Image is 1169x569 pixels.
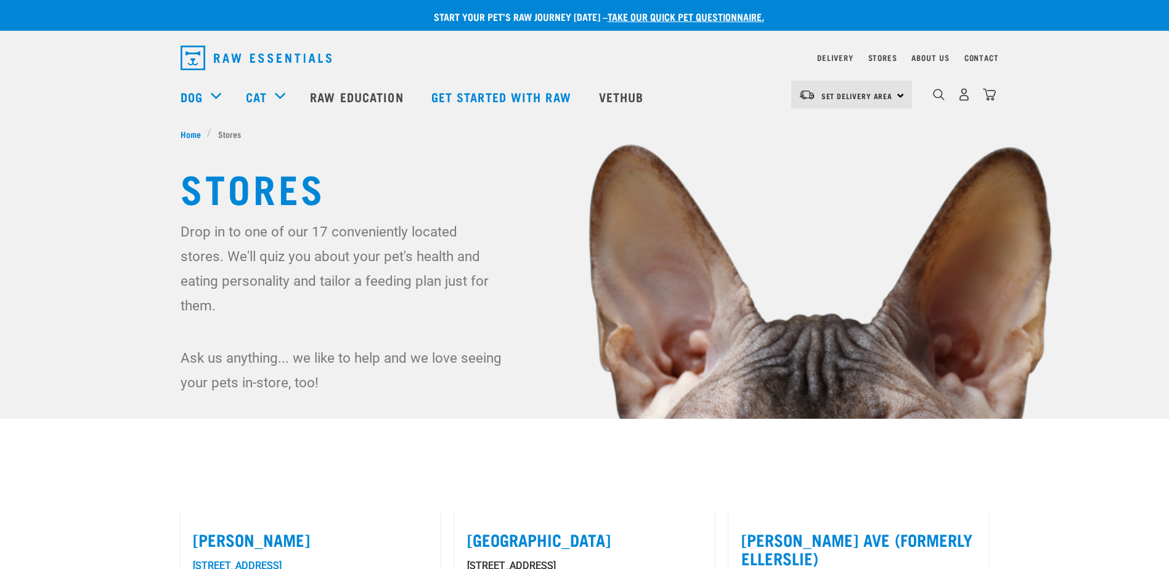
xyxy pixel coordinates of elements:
img: home-icon-1@2x.png [933,89,945,100]
img: home-icon@2x.png [983,88,996,101]
a: Stores [868,55,897,60]
a: Dog [181,87,203,106]
a: Cat [246,87,267,106]
a: Home [181,127,208,140]
nav: breadcrumbs [181,127,989,140]
a: Delivery [817,55,853,60]
a: Get started with Raw [419,72,587,121]
nav: dropdown navigation [171,41,999,75]
img: van-moving.png [799,89,815,100]
span: Home [181,127,201,140]
label: [PERSON_NAME] Ave (Formerly Ellerslie) [741,530,976,568]
a: take our quick pet questionnaire. [608,14,764,19]
a: Contact [964,55,999,60]
img: user.png [958,88,971,101]
h1: Stores [181,165,989,209]
label: [PERSON_NAME] [193,530,428,549]
span: Set Delivery Area [821,94,893,98]
p: Ask us anything... we like to help and we love seeing your pets in-store, too! [181,345,504,395]
label: [GEOGRAPHIC_DATA] [467,530,702,549]
img: Raw Essentials Logo [181,46,332,70]
a: Raw Education [298,72,418,121]
p: Drop in to one of our 17 conveniently located stores. We'll quiz you about your pet's health and ... [181,219,504,318]
a: About Us [911,55,949,60]
a: Vethub [587,72,659,121]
